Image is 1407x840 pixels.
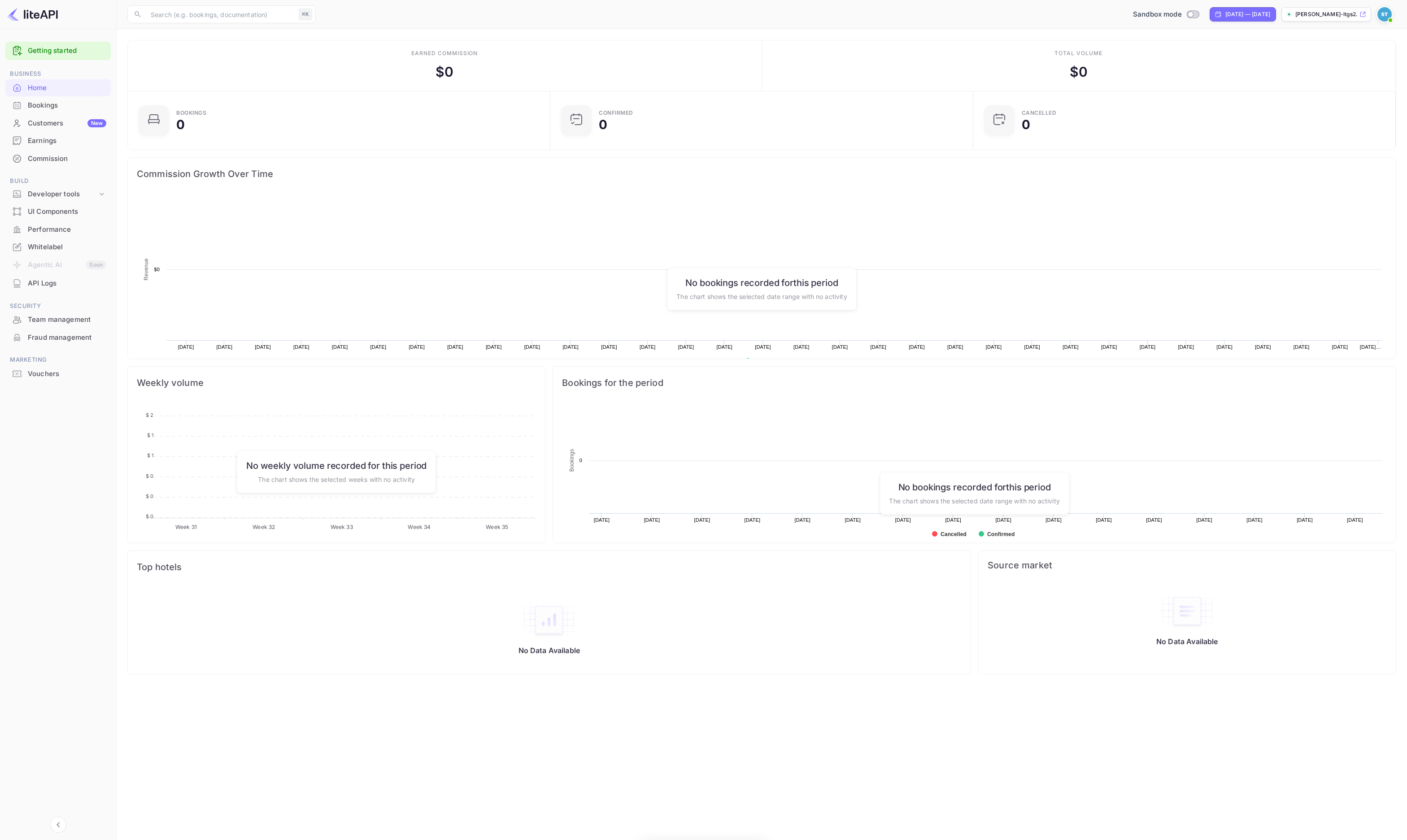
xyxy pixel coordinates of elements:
[569,449,575,472] text: Bookings
[5,301,111,311] span: Security
[87,119,106,127] div: New
[137,560,962,574] span: Top hotels
[28,154,106,164] div: Commission
[5,132,111,149] a: Earnings
[411,49,478,57] div: Earned commission
[7,7,58,22] img: LiteAPI logo
[299,9,312,20] div: ⌘K
[947,344,963,350] text: [DATE]
[845,517,861,523] text: [DATE]
[676,277,847,288] h6: No bookings recorded for this period
[945,517,962,523] text: [DATE]
[1101,344,1117,350] text: [DATE]
[1022,118,1030,131] div: 0
[1140,344,1156,350] text: [DATE]
[644,517,660,523] text: [DATE]
[5,97,111,113] a: Bookings
[678,344,694,350] text: [DATE]
[522,601,576,639] img: empty-state-table2.svg
[889,496,1059,505] p: The chart shows the selected date range with no activity
[175,524,197,530] tspan: Week 31
[5,150,111,168] div: Commission
[1210,7,1276,22] div: Click to change the date range period
[5,79,111,97] div: Home
[447,344,463,350] text: [DATE]
[1297,517,1313,523] text: [DATE]
[996,517,1012,523] text: [DATE]
[255,344,271,350] text: [DATE]
[5,203,111,220] a: UI Components
[176,110,206,116] div: Bookings
[5,42,111,60] div: Getting started
[146,493,153,499] tspan: $ 0
[28,225,106,235] div: Performance
[895,517,911,523] text: [DATE]
[1146,517,1162,523] text: [DATE]
[694,517,710,523] text: [DATE]
[1294,344,1310,350] text: [DATE]
[1225,10,1270,18] div: [DATE] — [DATE]
[5,221,111,238] a: Performance
[147,452,153,459] tspan: $ 1
[562,376,1387,390] span: Bookings for the period
[1133,9,1182,20] span: Sandbox mode
[562,344,579,350] text: [DATE]
[1063,344,1079,350] text: [DATE]
[146,412,153,418] tspan: $ 2
[524,344,540,350] text: [DATE]
[28,333,106,343] div: Fraud management
[1024,344,1041,350] text: [DATE]
[5,115,111,131] a: CustomersNew
[1096,517,1112,523] text: [DATE]
[793,344,810,350] text: [DATE]
[5,69,111,79] span: Business
[28,369,106,379] div: Vouchers
[28,136,106,146] div: Earnings
[986,344,1002,350] text: [DATE]
[1054,49,1102,57] div: Total volume
[716,344,732,350] text: [DATE]
[1129,9,1202,20] div: Switch to Production mode
[1022,110,1057,116] div: CANCELLED
[146,513,153,520] tspan: $ 0
[5,176,111,186] span: Build
[988,560,1387,571] span: Source market
[217,344,233,350] text: [DATE]
[755,344,771,350] text: [DATE]
[1377,7,1392,22] img: Scott Tsuchiyama
[1246,517,1263,523] text: [DATE]
[599,110,633,116] div: Confirmed
[909,344,925,350] text: [DATE]
[795,517,811,523] text: [DATE]
[889,481,1059,492] h6: No bookings recorded for this period
[5,275,111,292] div: API Logs
[754,358,777,364] text: Revenue
[28,46,106,56] a: Getting started
[28,118,106,129] div: Customers
[145,5,295,23] input: Search (e.g. bookings, documentation)
[1216,344,1233,350] text: [DATE]
[409,344,425,350] text: [DATE]
[370,344,387,350] text: [DATE]
[146,473,153,479] tspan: $ 0
[408,524,431,530] tspan: Week 34
[486,344,502,350] text: [DATE]
[5,186,111,202] div: Developer tools
[5,203,111,221] div: UI Components
[5,329,111,346] a: Fraud management
[1070,62,1088,82] div: $ 0
[5,150,111,167] a: Commission
[28,242,106,252] div: Whitelabel
[176,118,185,131] div: 0
[1045,517,1062,523] text: [DATE]
[5,365,111,382] a: Vouchers
[5,115,111,132] div: CustomersNew
[28,83,106,93] div: Home
[28,315,106,325] div: Team management
[1295,10,1358,18] p: [PERSON_NAME]-ltgs2...
[332,344,348,350] text: [DATE]
[1255,344,1271,350] text: [DATE]
[436,62,453,82] div: $ 0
